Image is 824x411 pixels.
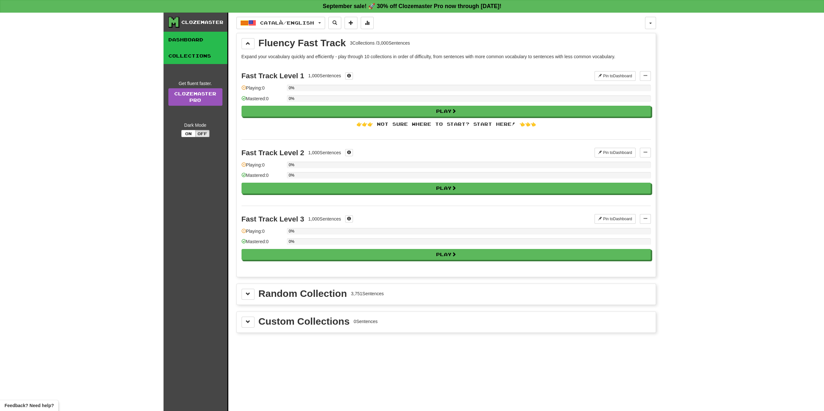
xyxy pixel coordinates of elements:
[308,72,341,79] div: 1,000 Sentences
[242,215,304,223] div: Fast Track Level 3
[236,17,325,29] button: Català/English
[354,318,378,325] div: 0 Sentences
[594,214,636,224] button: Pin toDashboard
[260,20,314,26] span: Català / English
[594,71,636,81] button: Pin toDashboard
[242,238,284,249] div: Mastered: 0
[242,53,651,60] p: Expand your vocabulary quickly and efficiently - play through 10 collections in order of difficul...
[242,162,284,172] div: Playing: 0
[164,48,227,64] a: Collections
[181,130,196,137] button: On
[258,38,346,48] div: Fluency Fast Track
[242,72,304,80] div: Fast Track Level 1
[168,88,222,106] a: ClozemasterPro
[258,317,350,326] div: Custom Collections
[351,290,384,297] div: 3,751 Sentences
[181,19,223,26] div: Clozemaster
[242,149,304,157] div: Fast Track Level 2
[242,85,284,95] div: Playing: 0
[361,17,374,29] button: More stats
[242,228,284,239] div: Playing: 0
[328,17,341,29] button: Search sentences
[344,17,357,29] button: Add sentence to collection
[242,121,651,127] div: 👉👉👉 Not sure where to start? Start here! 👈👈👈
[242,95,284,106] div: Mastered: 0
[168,122,222,128] div: Dark Mode
[242,183,651,194] button: Play
[594,148,636,157] button: Pin toDashboard
[5,402,54,409] span: Open feedback widget
[350,40,410,46] div: 3 Collections / 3,000 Sentences
[308,216,341,222] div: 1,000 Sentences
[242,249,651,260] button: Play
[242,106,651,117] button: Play
[164,32,227,48] a: Dashboard
[258,289,347,298] div: Random Collection
[168,80,222,87] div: Get fluent faster.
[195,130,209,137] button: Off
[308,149,341,156] div: 1,000 Sentences
[242,172,284,183] div: Mastered: 0
[323,3,502,9] strong: September sale! 🚀 30% off Clozemaster Pro now through [DATE]!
